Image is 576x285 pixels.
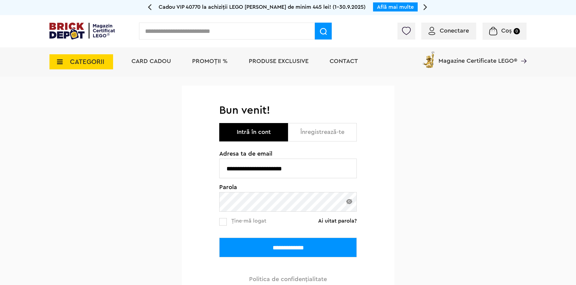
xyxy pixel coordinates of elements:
[219,151,357,157] span: Adresa ta de email
[377,4,414,10] a: Află mai multe
[429,28,469,34] a: Conectare
[159,4,366,10] span: Cadou VIP 40770 la achiziții LEGO [PERSON_NAME] de minim 445 lei! (1-30.9.2025)
[249,58,309,64] a: Produse exclusive
[330,58,358,64] a: Contact
[219,104,357,117] h1: Bun venit!
[131,58,171,64] a: Card Cadou
[249,276,327,282] a: Politica de confidenţialitate
[440,28,469,34] span: Conectare
[517,50,527,56] a: Magazine Certificate LEGO®
[318,218,357,224] a: Ai uitat parola?
[438,50,517,64] span: Magazine Certificate LEGO®
[288,123,357,141] button: Înregistrează-te
[231,218,266,223] span: Ține-mă logat
[70,59,104,65] span: CATEGORII
[219,123,288,141] button: Intră în cont
[501,28,512,34] span: Coș
[192,58,228,64] a: PROMOȚII %
[219,184,357,190] span: Parola
[514,28,520,34] small: 0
